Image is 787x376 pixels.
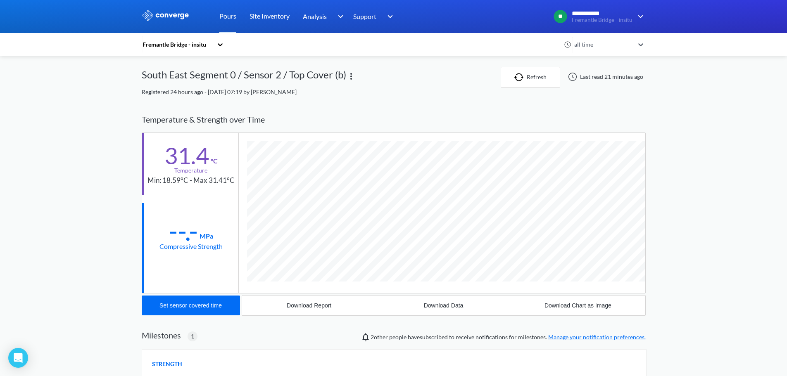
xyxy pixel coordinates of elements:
[572,40,634,49] div: all time
[376,296,511,315] button: Download Data
[142,330,181,340] h2: Milestones
[371,333,646,342] span: people have subscribed to receive notifications for milestones.
[147,175,235,186] div: Min: 18.59°C - Max 31.41°C
[572,17,632,23] span: Fremantle Bridge - insitu
[303,11,327,21] span: Analysis
[142,296,240,315] button: Set sensor covered time
[142,10,190,21] img: logo_ewhite.svg
[142,106,646,132] div: Temperature & Strength over Time
[169,220,198,241] div: --.-
[191,332,194,341] span: 1
[152,359,182,369] span: STRENGTH
[164,145,209,166] div: 31.4
[544,302,611,309] div: Download Chart as Image
[242,296,376,315] button: Download Report
[142,88,297,95] span: Registered 24 hours ago - [DATE] 07:19 by [PERSON_NAME]
[142,67,346,87] div: South East Segment 0 / Sensor 2 / Top Cover (b)
[8,348,28,368] div: Open Intercom Messenger
[548,333,646,341] a: Manage your notification preferences.
[159,241,223,251] div: Compressive Strength
[501,67,560,87] button: Refresh
[287,302,331,309] div: Download Report
[511,296,645,315] button: Download Chart as Image
[174,166,207,175] div: Temperature
[346,71,356,81] img: more.svg
[159,302,222,309] div: Set sensor covered time
[361,332,371,342] img: notifications-icon.svg
[564,41,571,48] img: icon-clock.svg
[371,333,388,341] span: Luke Thompson, Michael Heathwood
[632,12,646,21] img: downArrow.svg
[332,12,345,21] img: downArrow.svg
[514,73,527,81] img: icon-refresh.svg
[564,72,646,82] div: Last read 21 minutes ago
[382,12,395,21] img: downArrow.svg
[142,40,213,49] div: Fremantle Bridge - insitu
[424,302,464,309] div: Download Data
[353,11,376,21] span: Support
